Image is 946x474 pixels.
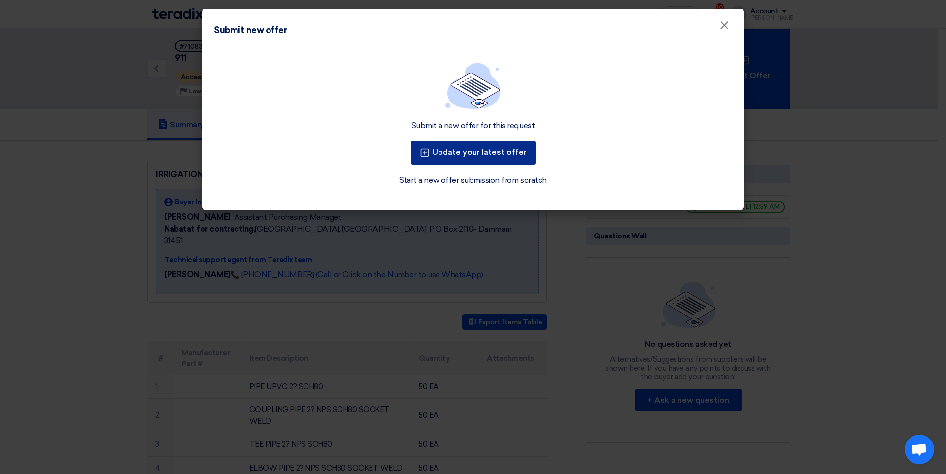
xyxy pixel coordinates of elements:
div: Submit new offer [214,24,287,37]
button: Update your latest offer [411,141,536,165]
a: Start a new offer submission from scratch [399,174,546,186]
img: empty_state_list.svg [445,63,501,109]
a: Open chat [905,435,934,464]
span: × [719,18,729,37]
button: Close [711,16,737,35]
div: Submit a new offer for this request [411,121,535,131]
